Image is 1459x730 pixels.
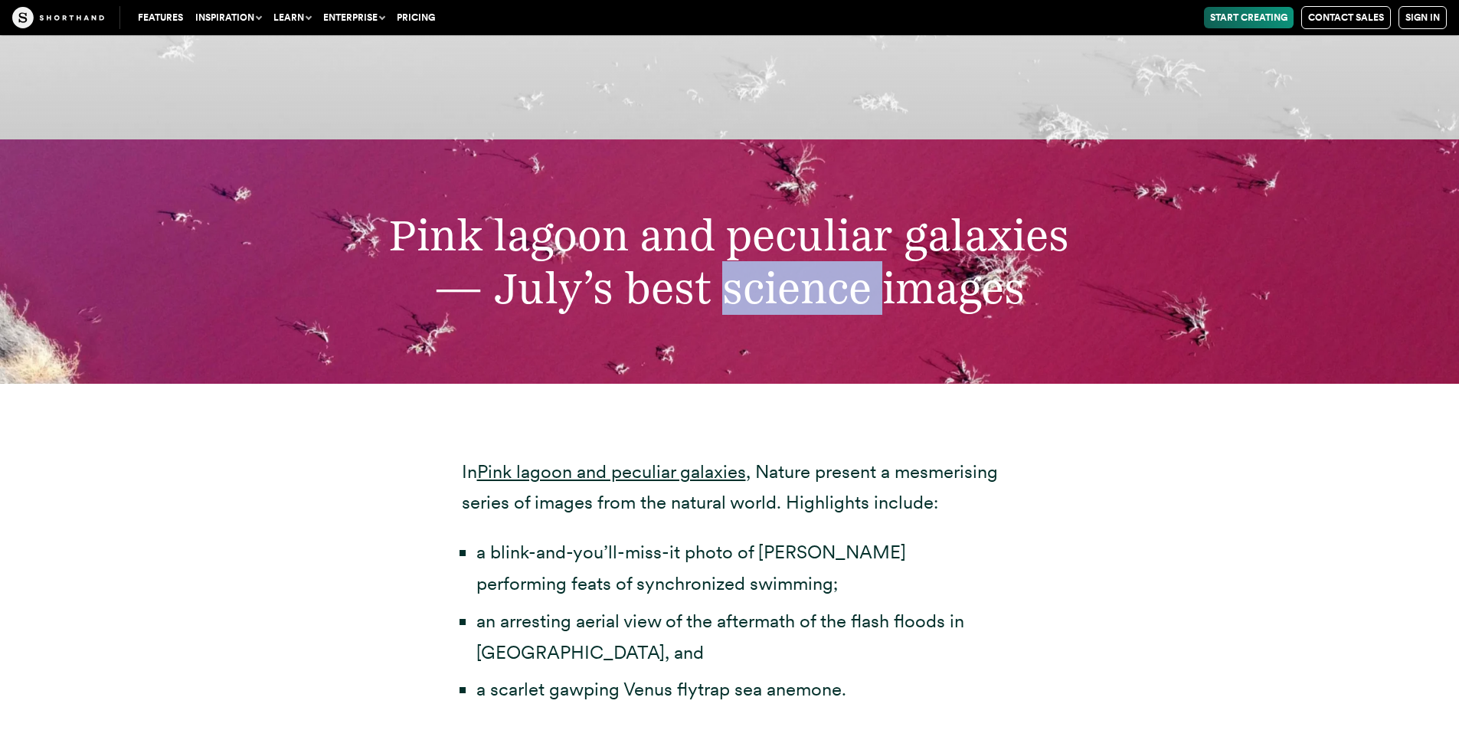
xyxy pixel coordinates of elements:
img: The Craft [12,7,104,28]
a: Features [132,7,189,28]
button: Enterprise [317,7,391,28]
h2: Pink lagoon and peculiar galaxies — July’s best science images [231,209,1227,315]
li: an arresting aerial view of the aftermath of the flash floods in [GEOGRAPHIC_DATA], and [476,606,998,669]
li: a blink-and-you’ll-miss-it photo of [PERSON_NAME] performing feats of synchronized swimming; [476,537,998,600]
a: Contact Sales [1301,6,1391,29]
p: In , Nature present a mesmerising series of images from the natural world. Highlights include: [462,457,998,519]
button: Learn [267,7,317,28]
a: Pricing [391,7,441,28]
a: Pink lagoon and peculiar galaxies [477,460,746,483]
a: Start Creating [1204,7,1294,28]
a: Sign in [1398,6,1447,29]
button: Inspiration [189,7,267,28]
li: a scarlet gawping Venus flytrap sea anemone. [476,674,998,705]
